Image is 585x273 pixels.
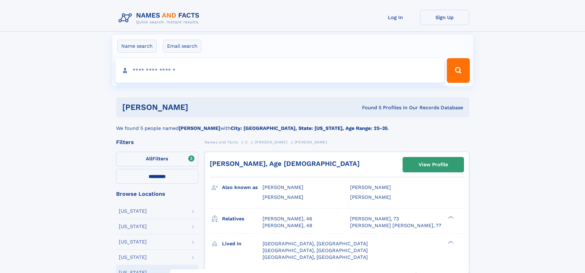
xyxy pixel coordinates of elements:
[371,10,420,25] a: Log In
[350,194,391,200] span: [PERSON_NAME]
[263,184,303,190] span: [PERSON_NAME]
[116,152,198,167] label: Filters
[122,103,275,111] h1: [PERSON_NAME]
[350,184,391,190] span: [PERSON_NAME]
[205,138,238,146] a: Names and Facts
[163,40,201,53] label: Email search
[447,240,454,244] div: ❯
[245,138,248,146] a: C
[275,104,463,111] div: Found 5 Profiles In Our Records Database
[420,10,469,25] a: Sign Up
[263,194,303,200] span: [PERSON_NAME]
[116,139,198,145] div: Filters
[263,247,368,253] span: [GEOGRAPHIC_DATA], [GEOGRAPHIC_DATA]
[210,160,360,167] a: [PERSON_NAME], Age [DEMOGRAPHIC_DATA]
[119,224,147,229] div: [US_STATE]
[119,209,147,214] div: [US_STATE]
[263,215,312,222] a: [PERSON_NAME], 46
[119,255,147,260] div: [US_STATE]
[117,40,157,53] label: Name search
[263,254,368,260] span: [GEOGRAPHIC_DATA], [GEOGRAPHIC_DATA]
[350,222,441,229] a: [PERSON_NAME] [PERSON_NAME], 77
[403,157,464,172] a: View Profile
[245,140,248,144] span: C
[119,239,147,244] div: [US_STATE]
[263,241,368,247] span: [GEOGRAPHIC_DATA], [GEOGRAPHIC_DATA]
[294,140,327,144] span: [PERSON_NAME]
[179,125,220,131] b: [PERSON_NAME]
[146,156,152,162] span: All
[222,214,263,224] h3: Relatives
[447,58,470,83] button: Search Button
[263,222,312,229] a: [PERSON_NAME], 48
[447,215,454,219] div: ❯
[255,140,287,144] span: [PERSON_NAME]
[419,158,448,172] div: View Profile
[222,182,263,193] h3: Also known as
[231,125,388,131] b: City: [GEOGRAPHIC_DATA], State: [US_STATE], Age Range: 25-35
[116,117,469,132] div: We found 5 people named with .
[350,215,399,222] a: [PERSON_NAME], 73
[115,58,444,83] input: search input
[116,10,205,26] img: Logo Names and Facts
[255,138,287,146] a: [PERSON_NAME]
[116,191,198,197] div: Browse Locations
[222,239,263,249] h3: Lived in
